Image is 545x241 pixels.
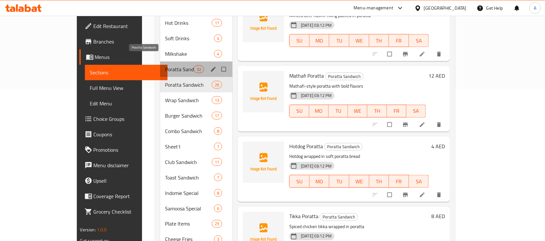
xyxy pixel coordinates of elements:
[160,77,233,92] div: Poratta Sandwich26
[165,220,212,228] div: Plate Items
[298,22,334,28] span: [DATE] 03:12 PM
[214,190,222,196] span: 8
[292,106,306,116] span: SU
[289,71,324,81] span: Mathafi Poratta
[292,177,307,186] span: SU
[160,139,233,154] div: Sheet17
[160,154,233,170] div: Club Sandwich11
[298,92,334,99] span: [DATE] 03:12 PM
[431,142,445,151] h6: 4 AED
[289,141,323,151] span: Hotdog Poratta
[289,82,426,90] p: Mathafi-style poratta with bold flavors
[214,50,222,58] div: items
[298,163,334,169] span: [DATE] 03:12 PM
[312,177,327,186] span: MO
[212,220,222,228] div: items
[160,201,233,216] div: Samoosa Special6
[79,158,168,173] a: Menu disclaimer
[243,1,284,42] img: Beef Nashif Poratta
[79,204,168,219] a: Grocery Checklist
[214,144,222,150] span: 7
[372,177,387,186] span: TH
[212,81,222,89] div: items
[214,174,222,181] div: items
[329,34,349,47] button: TU
[409,34,429,47] button: SA
[243,142,284,183] img: Hotdog Poratta
[212,221,222,227] span: 25
[292,36,307,45] span: SU
[165,127,214,135] span: Combo Sandwich
[209,65,219,73] button: edit
[165,50,214,58] span: Milkshake
[90,84,163,92] span: Full Menu View
[160,123,233,139] div: Combo Sandwich8
[370,106,384,116] span: TH
[310,34,330,47] button: MO
[97,226,107,234] span: 1.0.0
[214,205,222,212] div: items
[85,96,168,111] a: Edit Menu
[409,106,423,116] span: SA
[160,170,233,185] div: Toast Sandwich7
[214,189,222,197] div: items
[432,118,447,132] button: delete
[325,73,363,80] span: Poratta Sandwich
[398,47,414,61] button: Branch-specific-item
[298,233,334,239] span: [DATE] 03:12 PM
[320,213,358,221] div: Poratta Sandwich
[165,19,212,27] span: Hot Drinks
[214,175,222,181] span: 7
[165,96,212,104] div: Wrap Sandwich
[243,71,284,112] img: Mathafi Poratta
[349,175,369,188] button: WE
[289,105,309,118] button: SU
[79,142,168,158] a: Promotions
[289,152,429,160] p: Hotdog wrapped in soft poratta bread
[90,69,163,76] span: Sections
[214,35,222,42] span: 4
[79,127,168,142] a: Coupons
[329,105,348,118] button: TU
[324,143,362,150] span: Poratta Sandwich
[160,216,233,232] div: Plate Items25
[310,175,330,188] button: MO
[428,71,445,80] h6: 12 AED
[165,205,214,212] span: Samoosa Special
[160,31,233,46] div: Soft Drinks4
[212,113,222,119] span: 17
[424,5,467,12] div: [GEOGRAPHIC_DATA]
[212,82,222,88] span: 26
[165,112,212,120] div: Burger Sandwich
[369,34,389,47] button: TH
[214,51,222,57] span: 4
[79,173,168,188] a: Upsell
[351,106,365,116] span: WE
[332,177,347,186] span: TU
[94,130,163,138] span: Coupons
[212,97,222,103] span: 13
[367,105,387,118] button: TH
[309,105,329,118] button: MO
[214,128,222,134] span: 8
[165,65,194,73] span: Poratta Sandwich
[165,174,214,181] div: Toast Sandwich
[94,115,163,123] span: Choice Groups
[431,212,445,221] h6: 8 AED
[160,15,233,31] div: Hot Drinks17
[389,34,409,47] button: FR
[398,188,414,202] button: Branch-specific-item
[212,20,222,26] span: 17
[94,161,163,169] span: Menu disclaimer
[320,214,358,221] span: Poratta Sandwich
[398,118,414,132] button: Branch-specific-item
[409,175,429,188] button: SA
[212,112,222,120] div: items
[392,36,406,45] span: FR
[212,159,222,165] span: 11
